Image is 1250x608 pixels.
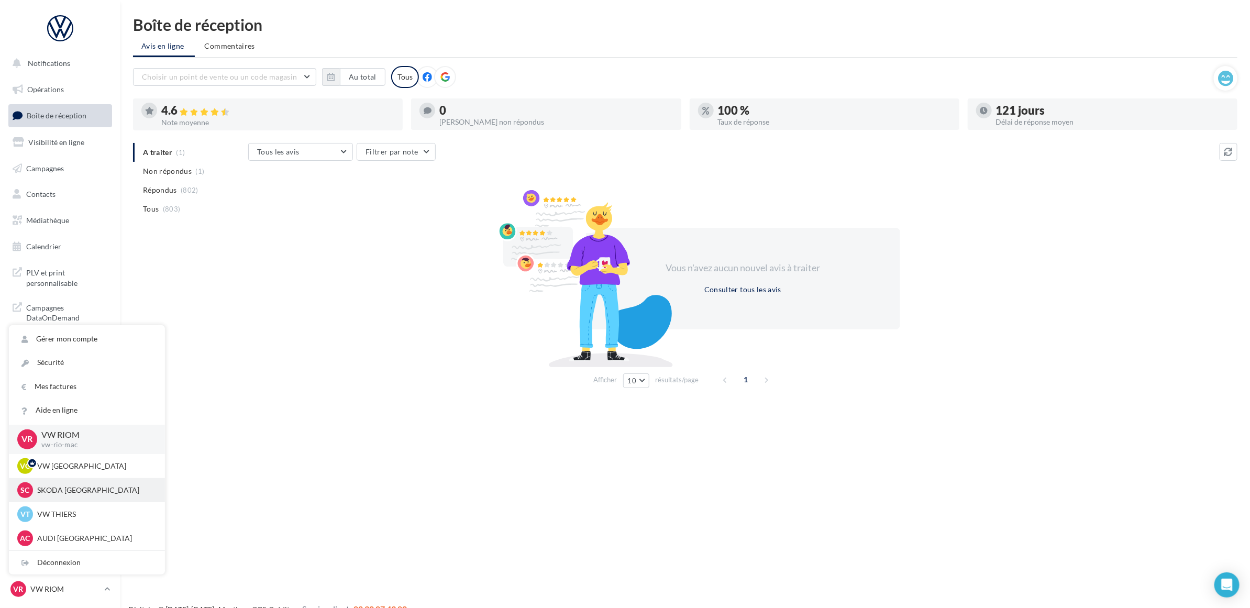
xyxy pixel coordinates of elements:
[163,205,181,213] span: (803)
[9,551,165,574] div: Déconnexion
[6,296,114,327] a: Campagnes DataOnDemand
[322,68,385,86] button: Au total
[1214,572,1240,598] div: Open Intercom Messenger
[391,66,419,88] div: Tous
[133,17,1237,32] div: Boîte de réception
[20,509,30,519] span: VT
[9,351,165,374] a: Sécurité
[700,283,786,296] button: Consulter tous les avis
[27,111,86,120] span: Boîte de réception
[22,433,33,445] span: VR
[718,105,951,116] div: 100 %
[30,584,100,594] p: VW RIOM
[14,584,24,594] span: VR
[257,147,300,156] span: Tous les avis
[737,371,754,388] span: 1
[6,52,110,74] button: Notifications
[6,236,114,258] a: Calendrier
[26,163,64,172] span: Campagnes
[26,190,56,198] span: Contacts
[6,183,114,205] a: Contacts
[26,301,108,323] span: Campagnes DataOnDemand
[248,143,353,161] button: Tous les avis
[27,85,64,94] span: Opérations
[143,166,192,176] span: Non répondus
[6,131,114,153] a: Visibilité en ligne
[718,118,951,126] div: Taux de réponse
[357,143,436,161] button: Filtrer par note
[196,167,205,175] span: (1)
[340,68,385,86] button: Au total
[37,485,152,495] p: SKODA [GEOGRAPHIC_DATA]
[26,266,108,288] span: PLV et print personnalisable
[996,105,1229,116] div: 121 jours
[9,399,165,422] a: Aide en ligne
[41,440,148,450] p: vw-rio-mac
[6,209,114,231] a: Médiathèque
[161,105,394,117] div: 4.6
[996,118,1229,126] div: Délai de réponse moyen
[9,327,165,351] a: Gérer mon compte
[653,261,833,275] div: Vous n'avez aucun nouvel avis à traiter
[41,429,148,441] p: VW RIOM
[37,509,152,519] p: VW THIERS
[26,242,61,251] span: Calendrier
[26,216,69,225] span: Médiathèque
[623,373,650,388] button: 10
[8,579,112,599] a: VR VW RIOM
[28,59,70,68] span: Notifications
[594,375,617,385] span: Afficher
[439,118,672,126] div: [PERSON_NAME] non répondus
[20,533,30,544] span: AC
[133,68,316,86] button: Choisir un point de vente ou un code magasin
[6,158,114,180] a: Campagnes
[205,41,255,51] span: Commentaires
[21,485,30,495] span: SC
[37,461,152,471] p: VW [GEOGRAPHIC_DATA]
[181,186,198,194] span: (802)
[142,72,297,81] span: Choisir un point de vente ou un code magasin
[439,105,672,116] div: 0
[6,261,114,292] a: PLV et print personnalisable
[143,204,159,214] span: Tous
[6,79,114,101] a: Opérations
[143,185,177,195] span: Répondus
[28,138,84,147] span: Visibilité en ligne
[6,104,114,127] a: Boîte de réception
[37,533,152,544] p: AUDI [GEOGRAPHIC_DATA]
[161,119,394,126] div: Note moyenne
[20,461,30,471] span: VC
[655,375,699,385] span: résultats/page
[628,377,637,385] span: 10
[9,375,165,399] a: Mes factures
